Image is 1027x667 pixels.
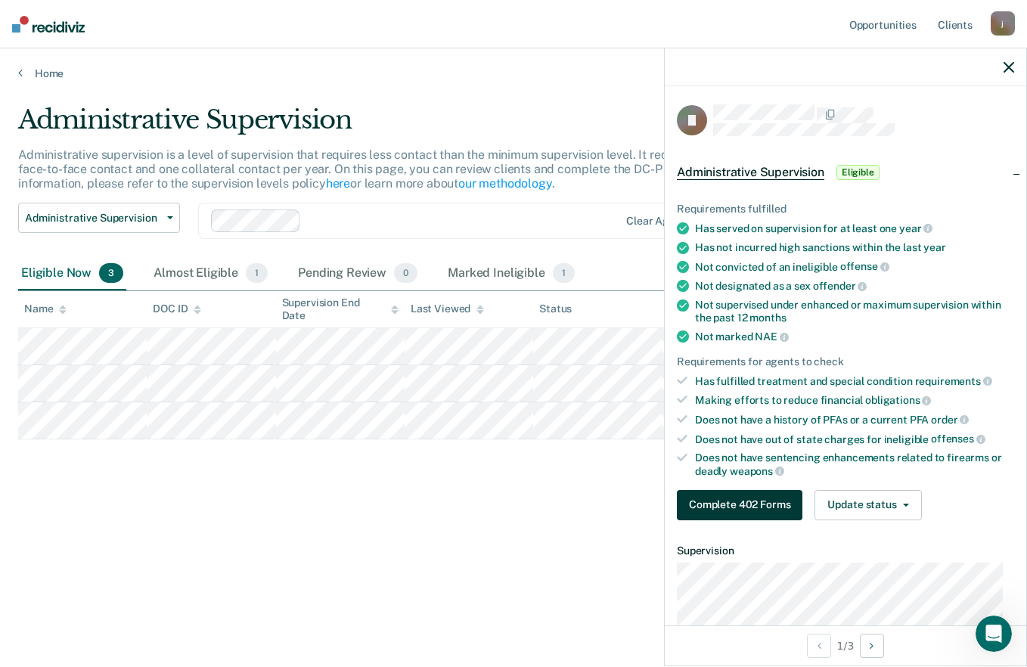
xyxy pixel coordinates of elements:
[677,165,824,180] span: Administrative Supervision
[695,451,1014,477] div: Does not have sentencing enhancements related to firearms or deadly
[695,241,1014,254] div: Has not incurred high sanctions within the last
[813,280,867,292] span: offender
[553,263,575,283] span: 1
[730,465,784,477] span: weapons
[695,413,1014,427] div: Does not have a history of PFAs or a current PFA order
[695,374,1014,388] div: Has fulfilled treatment and special condition
[749,312,786,324] span: months
[991,11,1015,36] div: j
[282,296,399,322] div: Supervision End Date
[246,263,268,283] span: 1
[695,279,1014,293] div: Not designated as a sex
[326,176,350,191] a: here
[923,241,945,253] span: year
[677,355,1014,368] div: Requirements for agents to check
[695,330,1014,343] div: Not marked
[899,222,932,234] span: year
[12,16,85,33] img: Recidiviz
[860,634,884,658] button: Next Opportunity
[99,263,123,283] span: 3
[976,616,1012,652] iframe: Intercom live chat
[665,148,1026,197] div: Administrative SupervisionEligible
[458,176,552,191] a: our methodology
[840,260,889,272] span: offense
[626,215,690,228] div: Clear agents
[695,260,1014,274] div: Not convicted of an ineligible
[665,625,1026,665] div: 1 / 3
[153,302,201,315] div: DOC ID
[695,222,1014,235] div: Has served on supervision for at least one
[677,490,802,520] button: Complete 402 Forms
[931,433,985,445] span: offenses
[539,302,572,315] div: Status
[695,299,1014,324] div: Not supervised under enhanced or maximum supervision within the past 12
[677,490,808,520] a: Navigate to form link
[25,212,161,225] span: Administrative Supervision
[755,330,788,343] span: NAE
[807,634,831,658] button: Previous Opportunity
[915,375,992,387] span: requirements
[677,203,1014,216] div: Requirements fulfilled
[150,257,271,290] div: Almost Eligible
[394,263,417,283] span: 0
[865,394,931,406] span: obligations
[814,490,921,520] button: Update status
[695,393,1014,407] div: Making efforts to reduce financial
[18,147,771,191] p: Administrative supervision is a level of supervision that requires less contact than the minimum ...
[18,104,789,147] div: Administrative Supervision
[18,67,1009,80] a: Home
[295,257,420,290] div: Pending Review
[695,433,1014,446] div: Does not have out of state charges for ineligible
[24,302,67,315] div: Name
[677,544,1014,557] dt: Supervision
[836,165,880,180] span: Eligible
[445,257,578,290] div: Marked Ineligible
[18,257,126,290] div: Eligible Now
[411,302,484,315] div: Last Viewed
